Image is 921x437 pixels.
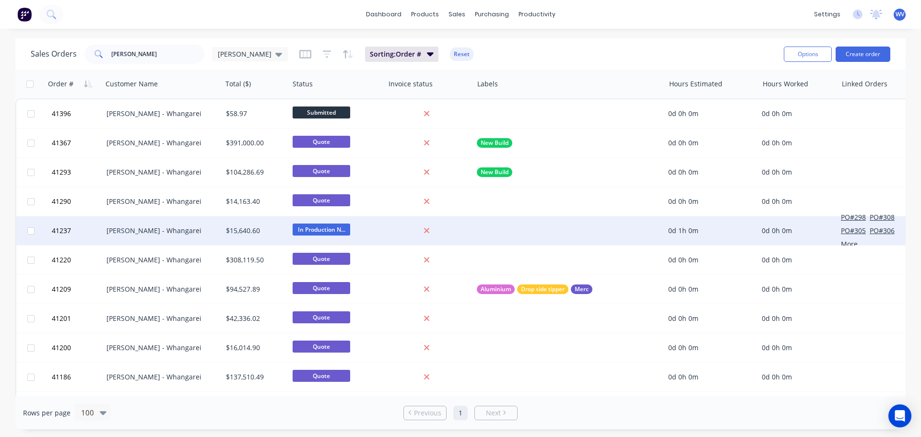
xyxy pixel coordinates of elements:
[226,138,282,148] div: $391,000.00
[762,314,792,323] span: 0d 0h 0m
[106,109,213,118] div: [PERSON_NAME] - Whangarei
[784,47,832,62] button: Options
[49,99,106,128] button: 41396
[762,197,792,206] span: 0d 0h 0m
[293,341,350,353] span: Quote
[226,109,282,118] div: $58.97
[668,343,750,353] div: 0d 0h 0m
[763,79,808,89] div: Hours Worked
[226,167,282,177] div: $104,286.69
[226,226,282,236] div: $15,640.60
[293,165,350,177] span: Quote
[453,406,468,420] a: Page 1 is your current page
[762,284,792,294] span: 0d 0h 0m
[106,343,213,353] div: [PERSON_NAME] - Whangarei
[293,282,350,294] span: Quote
[481,138,508,148] span: New Build
[669,79,722,89] div: Hours Estimated
[106,226,213,236] div: [PERSON_NAME] - Whangarei
[52,167,71,177] span: 41293
[450,47,473,61] button: Reset
[52,197,71,206] span: 41290
[842,79,887,89] div: Linked Orders
[668,372,750,382] div: 0d 0h 0m
[521,284,565,294] span: Drop side tipper
[841,239,863,249] button: More...
[477,284,592,294] button: AluminiumDrop side tipperMerc
[106,167,213,177] div: [PERSON_NAME] - Whangarei
[481,284,511,294] span: Aluminium
[52,255,71,265] span: 41220
[400,406,521,420] ul: Pagination
[888,404,911,427] div: Open Intercom Messenger
[668,197,750,206] div: 0d 0h 0m
[870,226,895,236] button: PO#306
[49,275,106,304] button: 41209
[762,109,792,118] span: 0d 0h 0m
[477,138,512,148] button: New Build
[414,408,441,418] span: Previous
[575,284,589,294] span: Merc
[226,343,282,353] div: $16,014.90
[106,314,213,323] div: [PERSON_NAME] - Whangarei
[668,284,750,294] div: 0d 0h 0m
[668,314,750,323] div: 0d 0h 0m
[218,49,272,59] span: [PERSON_NAME]
[49,392,106,421] button: 41185
[226,197,282,206] div: $14,163.40
[365,47,438,62] button: Sorting:Order #
[668,138,750,148] div: 0d 0h 0m
[226,314,282,323] div: $42,336.02
[31,49,77,59] h1: Sales Orders
[106,79,158,89] div: Customer Name
[809,7,845,22] div: settings
[226,372,282,382] div: $137,510.49
[477,79,498,89] div: Labels
[293,253,350,265] span: Quote
[106,197,213,206] div: [PERSON_NAME] - Whangarei
[668,109,750,118] div: 0d 0h 0m
[106,284,213,294] div: [PERSON_NAME] - Whangarei
[226,284,282,294] div: $94,527.89
[106,255,213,265] div: [PERSON_NAME] - Whangarei
[106,138,213,148] div: [PERSON_NAME] - Whangarei
[668,255,750,265] div: 0d 0h 0m
[406,7,444,22] div: products
[49,363,106,391] button: 41186
[762,343,792,352] span: 0d 0h 0m
[49,187,106,216] button: 41290
[225,79,251,89] div: Total ($)
[293,106,350,118] span: Submitted
[470,7,514,22] div: purchasing
[444,7,470,22] div: sales
[106,372,213,382] div: [PERSON_NAME] - Whangarei
[475,408,517,418] a: Next page
[49,246,106,274] button: 41220
[293,370,350,382] span: Quote
[486,408,501,418] span: Next
[370,49,421,59] span: Sorting: Order #
[52,284,71,294] span: 41209
[481,167,508,177] span: New Build
[48,79,73,89] div: Order #
[404,408,446,418] a: Previous page
[293,136,350,148] span: Quote
[762,255,792,264] span: 0d 0h 0m
[668,226,750,236] div: 0d 1h 0m
[870,213,895,222] button: PO#308
[293,194,350,206] span: Quote
[49,304,106,333] button: 41201
[293,79,313,89] div: Status
[111,45,205,64] input: Search...
[52,109,71,118] span: 41396
[52,314,71,323] span: 41201
[841,226,866,236] button: PO#305
[49,216,106,245] button: 41237
[836,47,890,62] button: Create order
[293,311,350,323] span: Quote
[762,372,792,381] span: 0d 0h 0m
[49,333,106,362] button: 41200
[52,343,71,353] span: 41200
[52,372,71,382] span: 41186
